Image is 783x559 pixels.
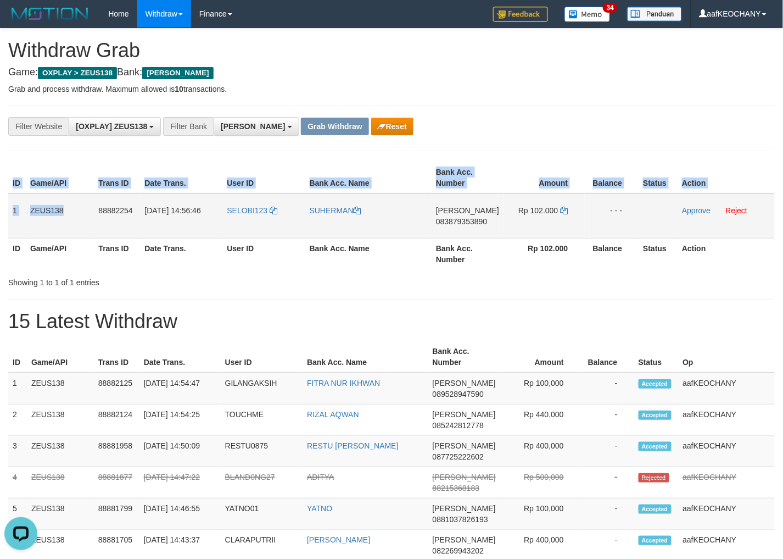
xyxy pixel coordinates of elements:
[504,162,584,193] th: Amount
[8,117,69,136] div: Filter Website
[175,85,183,93] strong: 10
[139,405,221,436] td: [DATE] 14:54:25
[580,405,634,436] td: -
[38,67,117,79] span: OXPLAY > ZEUS138
[27,436,94,467] td: ZEUS138
[433,546,484,555] span: Copy 082269943202 to clipboard
[682,206,711,215] a: Approve
[94,499,139,530] td: 88881799
[639,238,678,269] th: Status
[140,162,222,193] th: Date Trans.
[371,118,413,135] button: Reset
[433,410,496,419] span: [PERSON_NAME]
[27,341,94,373] th: Game/API
[222,238,305,269] th: User ID
[139,373,221,405] td: [DATE] 14:54:47
[139,436,221,467] td: [DATE] 14:50:09
[8,341,27,373] th: ID
[214,117,299,136] button: [PERSON_NAME]
[564,7,611,22] img: Button%20Memo.svg
[432,162,504,193] th: Bank Acc. Number
[8,467,27,499] td: 4
[94,436,139,467] td: 88881958
[433,473,496,481] span: [PERSON_NAME]
[8,162,26,193] th: ID
[428,341,500,373] th: Bank Acc. Number
[500,436,580,467] td: Rp 400,000
[679,499,775,530] td: aafKEOCHANY
[639,442,672,451] span: Accepted
[8,40,775,62] h1: Withdraw Grab
[26,238,94,269] th: Game/API
[679,436,775,467] td: aafKEOCHANY
[500,499,580,530] td: Rp 100,000
[27,467,94,499] td: ZEUS138
[580,373,634,405] td: -
[678,238,775,269] th: Action
[500,373,580,405] td: Rp 100,000
[221,373,303,405] td: GILANGAKSIH
[8,436,27,467] td: 3
[4,4,37,37] button: Open LiveChat chat widget
[585,162,639,193] th: Balance
[221,122,285,131] span: [PERSON_NAME]
[639,162,678,193] th: Status
[94,341,139,373] th: Trans ID
[8,405,27,436] td: 2
[27,405,94,436] td: ZEUS138
[639,379,672,389] span: Accepted
[76,122,147,131] span: [OXPLAY] ZEUS138
[221,436,303,467] td: RESTU0875
[8,193,26,239] td: 1
[140,238,222,269] th: Date Trans.
[580,467,634,499] td: -
[500,341,580,373] th: Amount
[144,206,200,215] span: [DATE] 14:56:46
[227,206,267,215] span: SELOBI123
[307,504,332,513] a: YATNO
[634,341,679,373] th: Status
[585,238,639,269] th: Balance
[580,341,634,373] th: Balance
[139,467,221,499] td: [DATE] 14:47:22
[94,405,139,436] td: 88882124
[98,206,132,215] span: 88882254
[222,162,305,193] th: User ID
[436,206,499,215] span: [PERSON_NAME]
[94,467,139,499] td: 88881877
[639,505,672,514] span: Accepted
[679,341,775,373] th: Op
[639,536,672,545] span: Accepted
[301,118,368,135] button: Grab Withdraw
[307,473,334,481] a: ADITYA
[221,467,303,499] td: BLAND0NG27
[307,535,370,544] a: [PERSON_NAME]
[26,162,94,193] th: Game/API
[303,341,428,373] th: Bank Acc. Name
[221,341,303,373] th: User ID
[639,473,669,483] span: Rejected
[221,405,303,436] td: TOUCHME
[679,373,775,405] td: aafKEOCHANY
[307,441,398,450] a: RESTU [PERSON_NAME]
[627,7,682,21] img: panduan.png
[8,238,26,269] th: ID
[433,390,484,399] span: Copy 089528947590 to clipboard
[500,405,580,436] td: Rp 440,000
[8,373,27,405] td: 1
[679,467,775,499] td: aafKEOCHANY
[27,373,94,405] td: ZEUS138
[8,84,775,95] p: Grab and process withdraw. Maximum allowed is transactions.
[8,311,775,333] h1: 15 Latest Withdraw
[139,341,221,373] th: Date Trans.
[580,499,634,530] td: -
[678,162,775,193] th: Action
[8,273,318,288] div: Showing 1 to 1 of 1 entries
[94,238,140,269] th: Trans ID
[504,238,584,269] th: Rp 102.000
[561,206,568,215] a: Copy 102000 to clipboard
[433,515,488,524] span: Copy 0881037826193 to clipboard
[433,379,496,388] span: [PERSON_NAME]
[436,217,487,226] span: Copy 083879353890 to clipboard
[307,410,359,419] a: RIZAL AQWAN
